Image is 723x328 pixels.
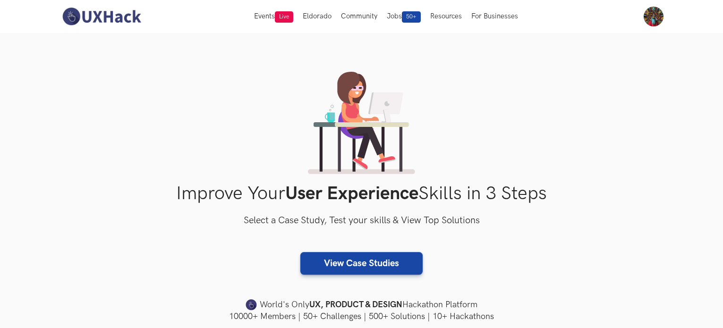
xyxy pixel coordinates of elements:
img: lady working on laptop [308,72,415,174]
h4: World's Only Hackathon Platform [60,298,664,311]
span: Live [275,11,293,23]
strong: UX, PRODUCT & DESIGN [309,298,402,311]
h4: 10000+ Members | 50+ Challenges | 500+ Solutions | 10+ Hackathons [60,311,664,322]
a: View Case Studies [300,252,423,275]
h3: Select a Case Study, Test your skills & View Top Solutions [60,213,664,228]
img: UXHack-logo.png [60,7,144,26]
img: uxhack-favicon-image.png [246,299,257,311]
h1: Improve Your Skills in 3 Steps [60,183,664,205]
img: Your profile pic [644,7,663,26]
strong: User Experience [285,183,418,205]
span: 50+ [402,11,421,23]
